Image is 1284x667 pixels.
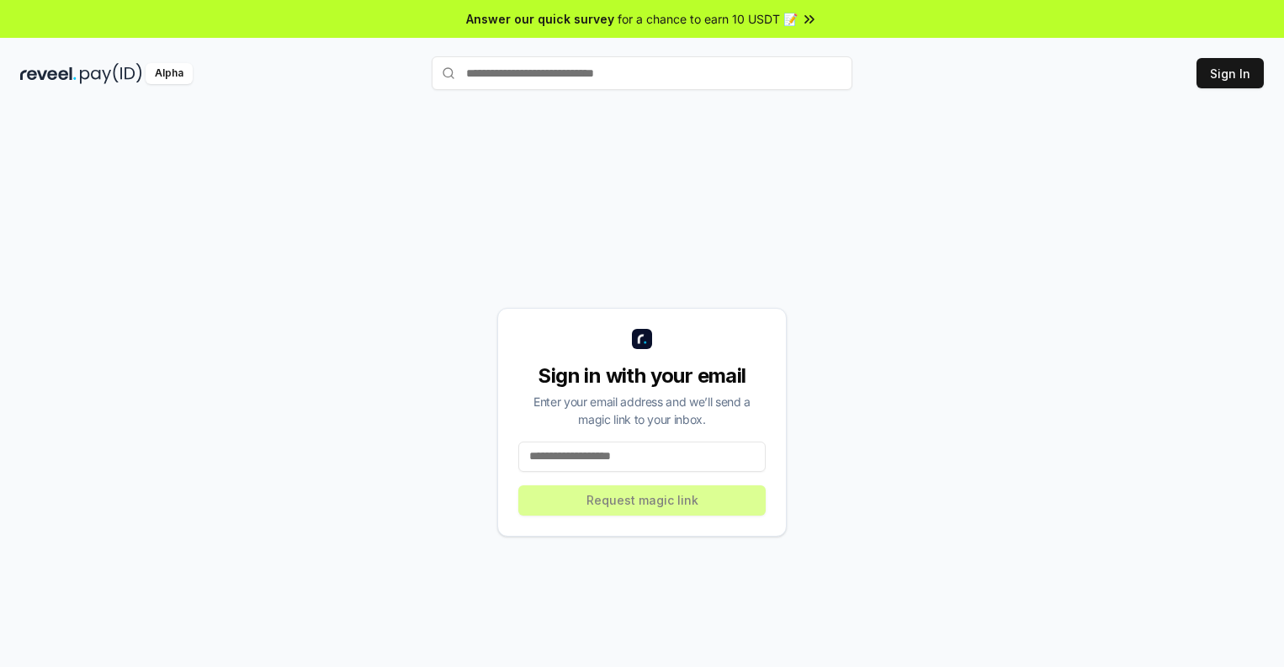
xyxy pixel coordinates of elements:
[618,10,798,28] span: for a chance to earn 10 USDT 📝
[146,63,193,84] div: Alpha
[80,63,142,84] img: pay_id
[20,63,77,84] img: reveel_dark
[518,393,766,428] div: Enter your email address and we’ll send a magic link to your inbox.
[632,329,652,349] img: logo_small
[466,10,614,28] span: Answer our quick survey
[1196,58,1264,88] button: Sign In
[518,363,766,389] div: Sign in with your email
